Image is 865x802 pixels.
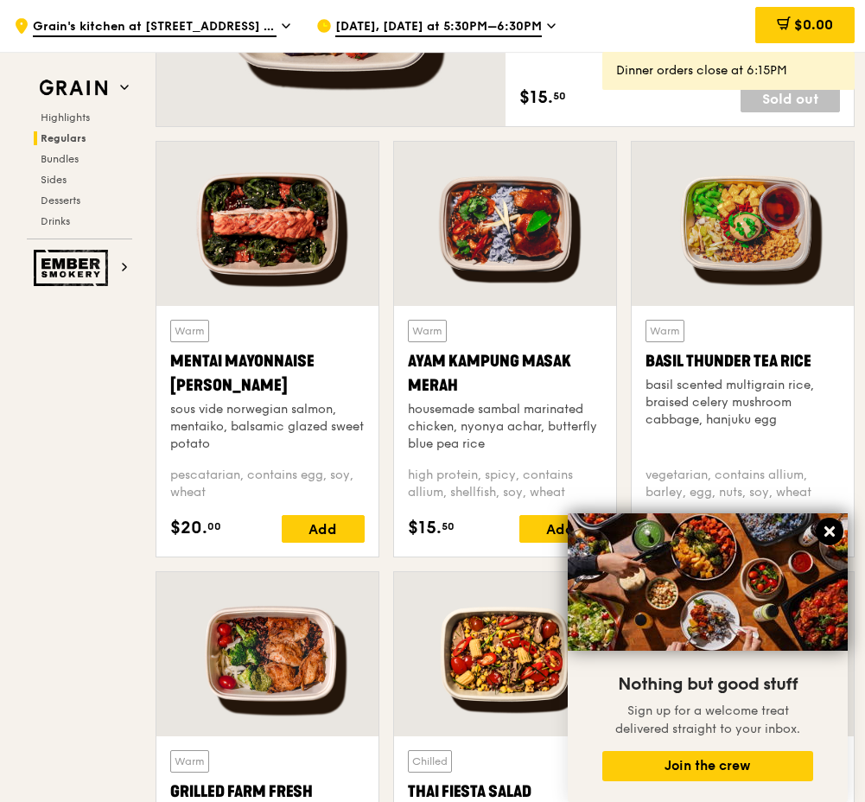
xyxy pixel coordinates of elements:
span: 00 [207,519,221,533]
span: Desserts [41,194,80,207]
div: Add [519,515,602,543]
span: Sides [41,174,67,186]
div: Add [282,515,365,543]
span: Nothing but good stuff [618,674,798,695]
div: Sold out [741,85,840,112]
div: basil scented multigrain rice, braised celery mushroom cabbage, hanjuku egg [646,377,840,429]
div: high protein, spicy, contains allium, shellfish, soy, wheat [408,467,602,501]
span: 50 [553,89,566,103]
span: $15. [408,515,442,541]
span: 50 [442,519,455,533]
img: Grain web logo [34,73,113,104]
div: Dinner orders close at 6:15PM [616,62,841,80]
span: $0.00 [794,16,833,33]
span: Regulars [41,132,86,144]
img: Ember Smokery web logo [34,250,113,286]
span: Bundles [41,153,79,165]
div: Warm [408,320,447,342]
div: Chilled [408,750,452,773]
span: Drinks [41,215,70,227]
button: Close [816,518,843,545]
div: Warm [646,320,684,342]
span: [DATE], [DATE] at 5:30PM–6:30PM [335,18,542,37]
img: DSC07876-Edit02-Large.jpeg [568,513,848,651]
div: Warm [170,750,209,773]
div: Basil Thunder Tea Rice [646,349,840,373]
span: $20. [170,515,207,541]
button: Join the crew [602,751,813,781]
div: housemade sambal marinated chicken, nyonya achar, butterfly blue pea rice [408,401,602,453]
div: Mentai Mayonnaise [PERSON_NAME] [170,349,365,398]
span: Highlights [41,111,90,124]
div: Warm [170,320,209,342]
span: Grain's kitchen at [STREET_ADDRESS] (entrance along [PERSON_NAME][GEOGRAPHIC_DATA]) [33,18,277,37]
div: pescatarian, contains egg, soy, wheat [170,467,365,501]
span: $15. [519,85,553,111]
div: Ayam Kampung Masak Merah [408,349,602,398]
div: vegetarian, contains allium, barley, egg, nuts, soy, wheat [646,467,840,501]
div: sous vide norwegian salmon, mentaiko, balsamic glazed sweet potato [170,401,365,453]
span: Sign up for a welcome treat delivered straight to your inbox. [615,703,800,736]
